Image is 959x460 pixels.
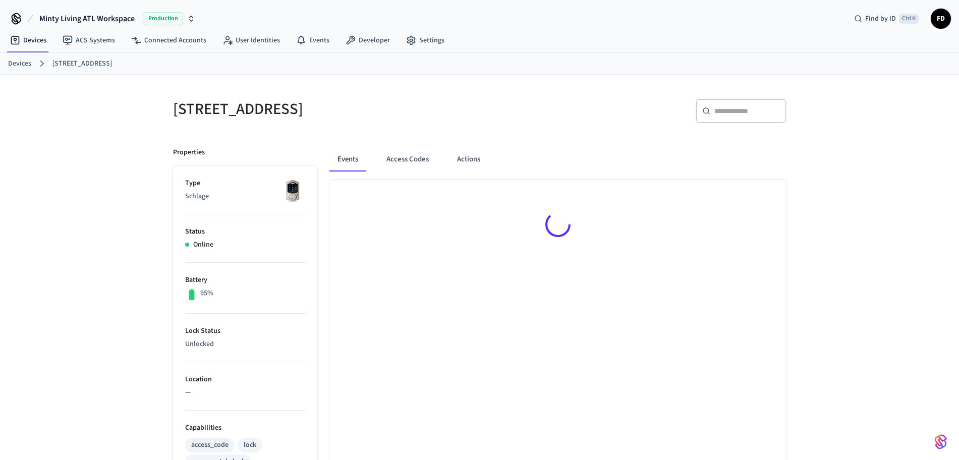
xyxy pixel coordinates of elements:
button: Access Codes [378,147,437,171]
p: Schlage [185,191,305,202]
h5: [STREET_ADDRESS] [173,99,474,120]
div: access_code [191,440,229,450]
p: Type [185,178,305,189]
a: Devices [2,31,54,49]
a: Developer [337,31,398,49]
a: Devices [8,59,31,69]
p: Lock Status [185,326,305,336]
a: User Identities [214,31,288,49]
a: ACS Systems [54,31,123,49]
button: Events [329,147,366,171]
p: Status [185,226,305,237]
a: Connected Accounts [123,31,214,49]
a: Settings [398,31,453,49]
button: Actions [449,147,488,171]
p: Capabilities [185,423,305,433]
div: lock [244,440,256,450]
img: SeamLogoGradient.69752ec5.svg [935,434,947,450]
img: Schlage Sense Smart Deadbolt with Camelot Trim, Front [280,178,305,203]
div: Find by IDCtrl K [846,10,927,28]
a: [STREET_ADDRESS] [52,59,112,69]
p: — [185,387,305,398]
p: Location [185,374,305,385]
p: Unlocked [185,339,305,350]
p: 95% [200,288,213,299]
span: Minty Living ATL Workspace [39,13,135,25]
p: Battery [185,275,305,285]
a: Events [288,31,337,49]
span: Production [143,12,183,25]
span: Find by ID [865,14,896,24]
p: Online [193,240,213,250]
div: ant example [329,147,786,171]
p: Properties [173,147,205,158]
button: FD [931,9,951,29]
span: Ctrl K [899,14,919,24]
span: FD [932,10,950,28]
